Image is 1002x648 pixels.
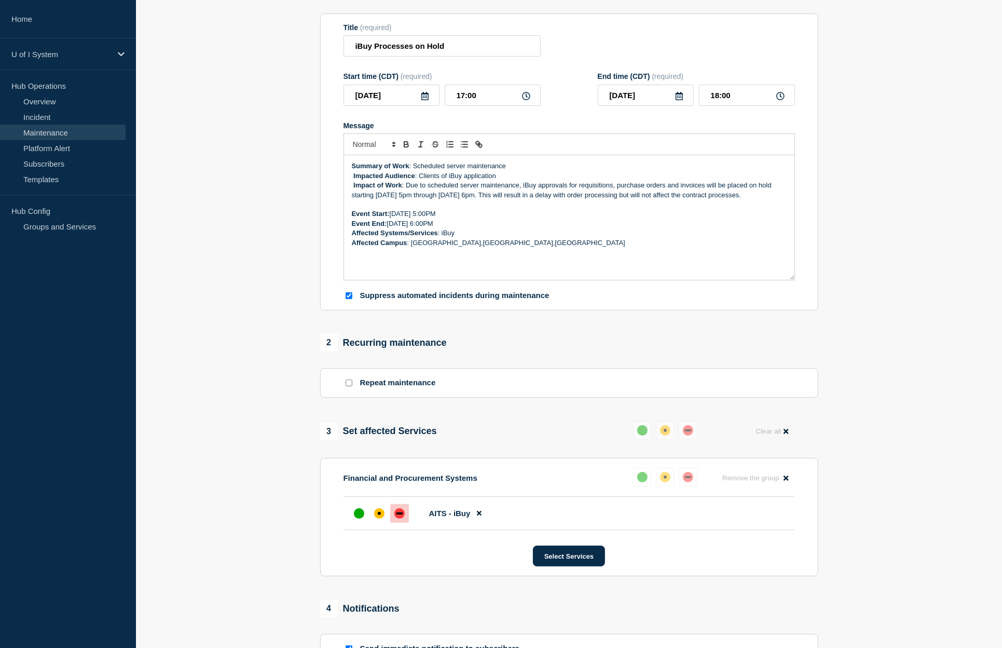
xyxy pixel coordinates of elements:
strong: Impacted Audience [353,172,415,180]
p: Financial and Procurement Systems [344,474,477,482]
div: Title [344,23,541,32]
button: Toggle bold text [399,138,414,151]
span: (required) [360,23,392,32]
div: End time (CDT) [598,72,795,80]
p: : [GEOGRAPHIC_DATA],[GEOGRAPHIC_DATA],[GEOGRAPHIC_DATA] [352,238,787,248]
p: [DATE] 6:00PM [352,219,787,228]
div: down [683,472,693,482]
strong: Impact of Work [353,181,402,189]
span: 3 [320,423,338,440]
span: Font size [348,138,399,151]
button: Toggle strikethrough text [428,138,443,151]
span: (required) [401,72,432,80]
strong: Summary of Work [352,162,409,170]
button: Clear all [749,421,794,441]
input: HH:MM [445,85,541,106]
div: affected [660,472,670,482]
div: affected [374,508,385,519]
div: Message [344,122,795,130]
button: Select Services [533,546,605,566]
strong: Event Start: [352,210,390,218]
span: 2 [320,334,338,352]
div: up [637,425,648,436]
input: HH:MM [699,85,795,106]
div: up [354,508,364,519]
button: up [633,421,652,440]
div: Notifications [320,600,400,617]
input: Title [344,35,541,57]
p: : Scheduled server maintenance [352,161,787,171]
span: Remove the group [722,474,779,482]
p: Repeat maintenance [360,378,436,388]
button: down [679,468,697,487]
button: Toggle ordered list [443,138,457,151]
div: Message [344,155,794,280]
strong: Affected Campus [352,239,407,247]
span: 4 [320,600,338,617]
strong: Event End: [352,220,387,227]
p: Suppress automated incidents during maintenance [360,291,550,301]
button: down [679,421,697,440]
div: affected [660,425,670,436]
button: affected [656,468,675,487]
button: affected [656,421,675,440]
span: AITS - iBuy [429,509,471,518]
p: : Clients of iBuy application [352,171,787,181]
button: Toggle link [472,138,486,151]
div: Start time (CDT) [344,72,541,80]
p: : iBuy [352,228,787,238]
div: down [683,425,693,436]
div: down [394,508,405,519]
button: Toggle bulleted list [457,138,472,151]
div: Set affected Services [320,423,437,440]
input: YYYY-MM-DD [598,85,694,106]
input: YYYY-MM-DD [344,85,440,106]
input: Repeat maintenance [346,380,352,386]
strong: Affected Systems/Services [352,229,438,237]
button: up [633,468,652,487]
input: Suppress automated incidents during maintenance [346,292,352,299]
div: Recurring maintenance [320,334,447,352]
button: Toggle italic text [414,138,428,151]
button: Remove the group [716,468,795,488]
p: U of I System [11,50,111,59]
span: (required) [652,72,683,80]
div: up [637,472,648,482]
p: [DATE] 5:00PM [352,209,787,219]
p: : Due to scheduled server maintenance, iBuy approvals for requisitions, purchase orders and invoi... [352,181,787,200]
